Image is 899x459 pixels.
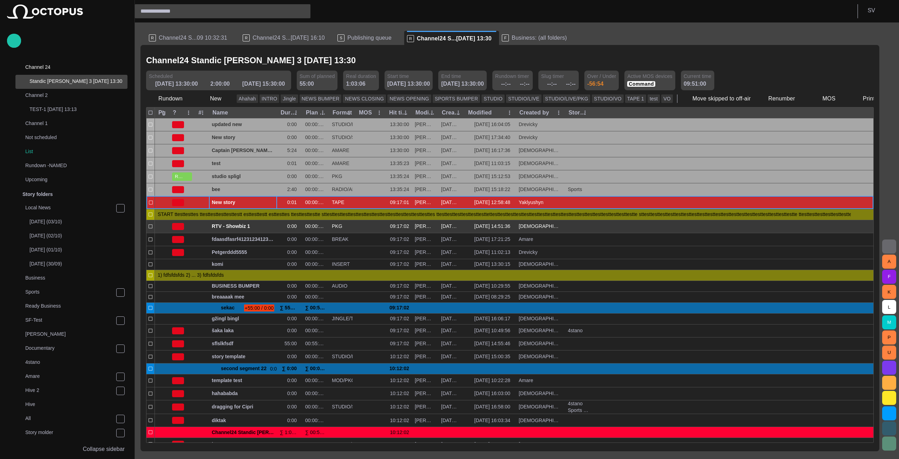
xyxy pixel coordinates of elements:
span: Captain [PERSON_NAME] famous polar shipwreck as never seen before [212,147,274,154]
div: 10:12:02 [388,404,409,410]
div: 09:17:02 [388,249,409,256]
div: RChannel24 S...09 10:32:31 [146,31,240,45]
div: Vedra [519,186,562,193]
div: Stanislav Vedra (svedra) [415,315,435,322]
div: 00:00:00:00 [305,199,326,206]
div: 23/09 17:21:25 [474,236,513,243]
div: [DATE] (03/10) [15,215,127,229]
div: Yaklyushyn [519,199,546,206]
div: Ready Business [11,300,127,314]
button: NEWS OPENING [387,94,431,103]
span: dragging for Cipri [212,404,274,410]
p: [DATE] (02/10) [29,232,127,239]
div: FBusiness: (all folders) [499,31,579,45]
p: Documentary [25,345,116,352]
button: Format column menu [344,108,354,118]
div: 00:00:00:00 [305,377,326,384]
div: 24/09 15:12:53 [474,173,513,180]
div: 0:00 [287,294,300,300]
div: Stanislav Vedra (svedra) [415,186,435,193]
div: 00:00:00:00 [305,261,326,268]
div: Amare [519,377,536,384]
div: AUDIO [332,283,347,289]
div: 25/09 16:06:17 [474,315,513,322]
p: Sports [25,288,116,295]
span: sekac [221,303,241,313]
p: [DATE] (30/09) [29,260,127,267]
p: Ready Business [25,302,127,309]
div: Stanislav Vedra (svedra) [415,249,435,256]
div: ∑ 0:00 [282,363,300,374]
span: hahababda [212,390,274,397]
button: STUDIO/LIVE [506,94,542,103]
button: Created column menu [453,108,463,118]
button: # column menu [198,108,208,118]
button: test [648,94,660,103]
div: 00:00:00:00 [305,134,326,141]
div: 00:00:00:00 [305,173,326,180]
ul: main menu [7,47,127,428]
div: New story [212,196,274,209]
div: 09:17:02 [388,261,409,268]
span: story template [212,353,274,360]
div: 01/09 16:04:54 [441,199,462,206]
span: READY [175,173,184,180]
div: Stanislav Vedra (svedra) [415,160,435,167]
div: 13:35:23 [388,160,409,167]
div: 00:00:00:00 [305,160,326,167]
div: Standic [PERSON_NAME] 3 [DATE] 13:30 [15,75,127,89]
div: PKG [332,173,342,180]
button: Ahahah [237,94,258,103]
p: [DATE] (01/10) [29,246,127,253]
button: Move skipped to off-air [680,92,753,105]
div: Stanislav Vedra (svedra) [415,173,435,180]
div: Stanislav Vedra (svedra) [415,327,435,334]
div: Grygoriy Yaklyushyn (gyaklyushyn) [415,147,435,154]
button: Modified by column menu [427,108,437,118]
button: L [882,300,896,314]
div: Stanislav Vedra (svedra) [415,390,435,397]
div: STUDIO/STUDIO [332,404,353,410]
div: 10/09 13:29:41 [441,121,462,128]
div: 09:17:02 [388,340,409,347]
div: ∑ 00:55:00:00 [305,303,326,313]
button: P [882,330,896,345]
button: Jingle [281,94,298,103]
img: Octopus News Room [7,5,83,19]
div: Vedra [519,283,562,289]
div: 10:12:02 [388,377,409,384]
div: 20/08 10:22:28 [474,377,513,384]
div: Drevicky [519,249,540,256]
div: 19/06 09:52:29 [441,186,462,193]
div: Vedra [519,173,562,180]
button: Command [627,81,655,87]
div: story template [212,350,274,363]
div: Drevicky [519,134,540,141]
div: 19/08 09:15:46 [441,377,462,384]
div: 0:00 [287,377,300,384]
div: template test [212,374,274,387]
div: 12/08 14:27:44 [441,283,462,289]
div: 10:12:02 [388,353,409,360]
button: Plan dur column menu [318,108,328,118]
button: TAPE 1 [625,94,646,103]
button: ? column menu [184,108,193,118]
div: Amare [519,236,536,243]
div: 4stano [11,356,127,370]
span: New story [212,134,274,141]
div: [DATE] (02/10) [15,229,127,243]
div: bee [212,183,274,196]
div: Vedra [519,390,562,397]
div: STUDIO/STUDIO [332,134,353,141]
div: 20/08 08:29:10 [441,315,462,322]
button: Print [851,92,877,105]
span: bee [212,186,274,193]
div: 13:35:24 [388,173,409,180]
div: 00:00:00:00 [305,390,326,397]
div: updated new [212,118,274,131]
span: sflslkfsdf [212,340,274,347]
div: 10:12:02 [388,390,409,397]
div: 0:00 [287,134,300,141]
span: BUSINESS BUMPER [212,283,274,289]
div: 0:00 [287,261,300,268]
